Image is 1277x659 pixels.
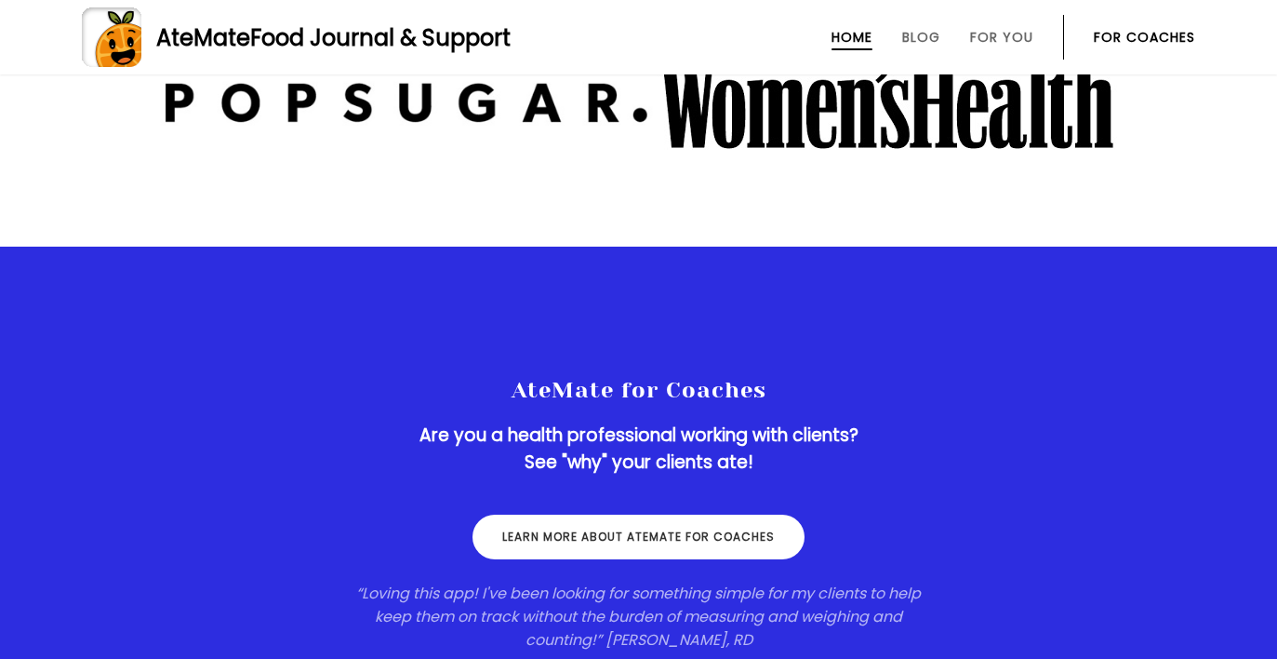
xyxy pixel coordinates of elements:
[902,30,940,45] a: Blog
[970,30,1033,45] a: For You
[472,515,805,559] a: Learn more about ateMate for coaches
[269,377,1008,403] h2: AteMate for Coaches
[82,7,1195,67] a: AteMateFood Journal & Support
[250,22,511,53] span: Food Journal & Support
[343,582,935,652] p: “Loving this app! I've been looking for something simple for my clients to help keep them on trac...
[657,55,1117,150] img: logo_asseenin_womenshealthmag.jpg
[1094,30,1195,45] a: For Coaches
[160,44,653,162] img: logo_asseenin_popsugar.jpg
[831,30,872,45] a: Home
[269,422,1008,476] h3: Are you a health professional working with clients? See "why" your clients ate!
[141,21,511,54] div: AteMate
